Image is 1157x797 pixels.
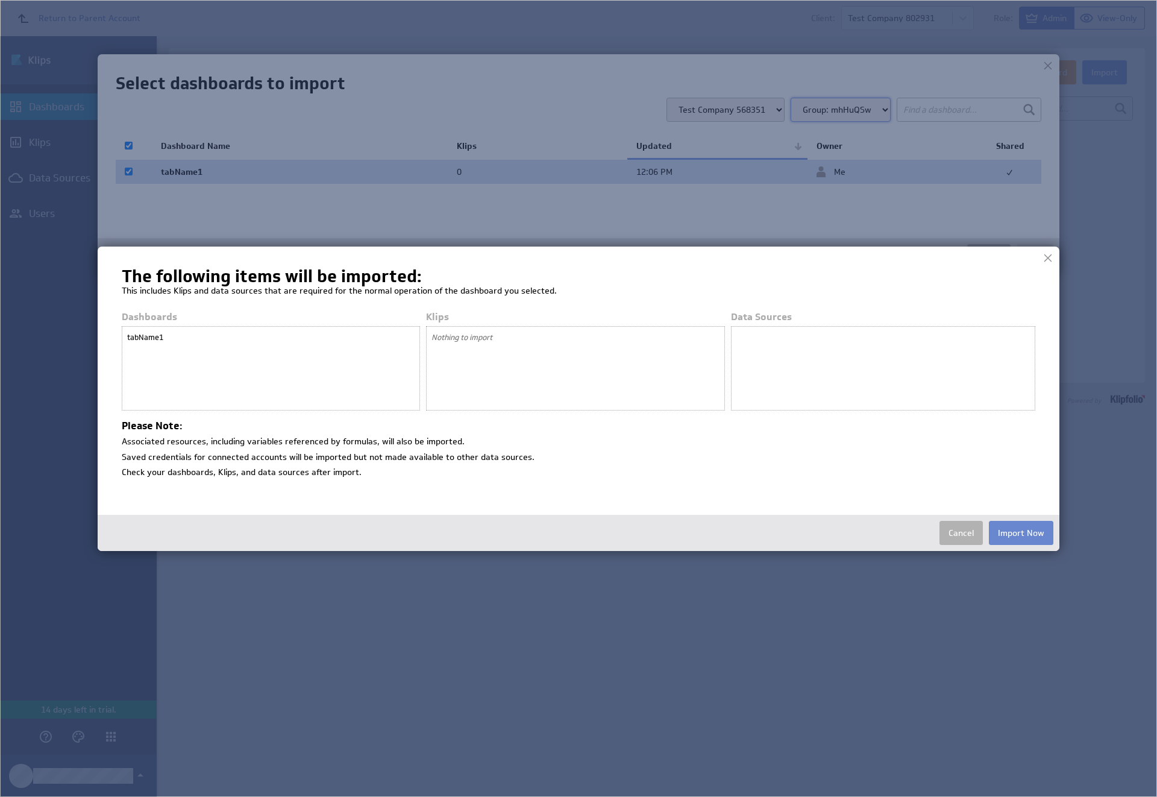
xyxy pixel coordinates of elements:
[426,311,730,327] div: Klips
[122,420,1035,432] h4: Please Note:
[429,329,721,346] div: Nothing to import
[122,432,1035,448] li: Associated resources, including variables referenced by formulas, will also be imported.
[989,521,1053,545] button: Import Now
[122,283,1035,300] p: This includes Klips and data sources that are required for the normal operation of the dashboard ...
[939,521,983,545] button: Cancel
[122,448,1035,464] li: Saved credentials for connected accounts will be imported but not made available to other data so...
[731,311,1035,327] div: Data Sources
[122,311,426,327] div: Dashboards
[125,329,417,346] div: tabName1
[122,271,1035,283] h1: The following items will be imported:
[122,463,1035,479] li: Check your dashboards, Klips, and data sources after import.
